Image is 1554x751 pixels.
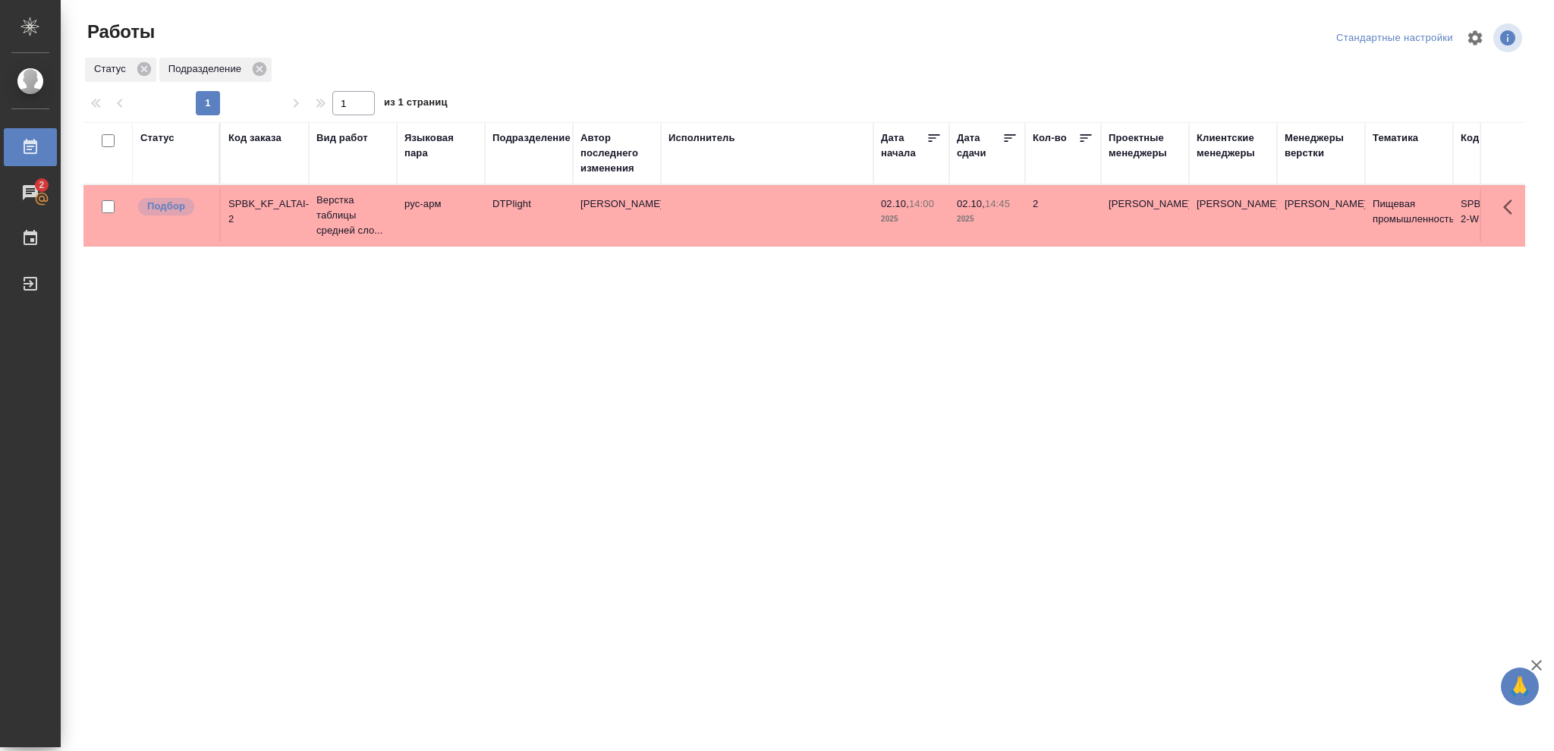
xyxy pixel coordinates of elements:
[1025,189,1101,242] td: 2
[1461,130,1519,146] div: Код работы
[94,61,131,77] p: Статус
[147,199,185,214] p: Подбор
[1493,24,1525,52] span: Посмотреть информацию
[1501,668,1539,705] button: 🙏
[228,196,301,227] div: SPBK_KF_ALTAI-2
[30,178,53,193] span: 2
[957,130,1002,161] div: Дата сдачи
[228,130,282,146] div: Код заказа
[1373,130,1418,146] div: Тематика
[1507,671,1533,702] span: 🙏
[1197,130,1269,161] div: Клиентские менеджеры
[1285,196,1357,212] p: [PERSON_NAME]
[1285,130,1357,161] div: Менеджеры верстки
[957,212,1018,227] p: 2025
[1109,130,1181,161] div: Проектные менеджеры
[168,61,247,77] p: Подразделение
[485,189,573,242] td: DTPlight
[1332,27,1457,50] div: split button
[573,189,661,242] td: [PERSON_NAME]
[957,198,985,209] p: 02.10,
[909,198,934,209] p: 14:00
[140,130,175,146] div: Статус
[1189,189,1277,242] td: [PERSON_NAME]
[881,130,926,161] div: Дата начала
[1457,20,1493,56] span: Настроить таблицу
[1494,189,1530,225] button: Здесь прячутся важные кнопки
[316,193,389,238] p: Верстка таблицы средней сло...
[397,189,485,242] td: рус-арм
[881,212,942,227] p: 2025
[404,130,477,161] div: Языковая пара
[4,174,57,212] a: 2
[1033,130,1067,146] div: Кол-во
[137,196,212,217] div: Можно подбирать исполнителей
[668,130,735,146] div: Исполнитель
[580,130,653,176] div: Автор последнего изменения
[881,198,909,209] p: 02.10,
[384,93,448,115] span: из 1 страниц
[316,130,368,146] div: Вид работ
[985,198,1010,209] p: 14:45
[159,58,272,82] div: Подразделение
[492,130,571,146] div: Подразделение
[1453,189,1541,242] td: SPBK_KF_ALTAI-2-WK-014
[83,20,155,44] span: Работы
[85,58,156,82] div: Статус
[1373,196,1445,227] p: Пищевая промышленность
[1101,189,1189,242] td: [PERSON_NAME]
